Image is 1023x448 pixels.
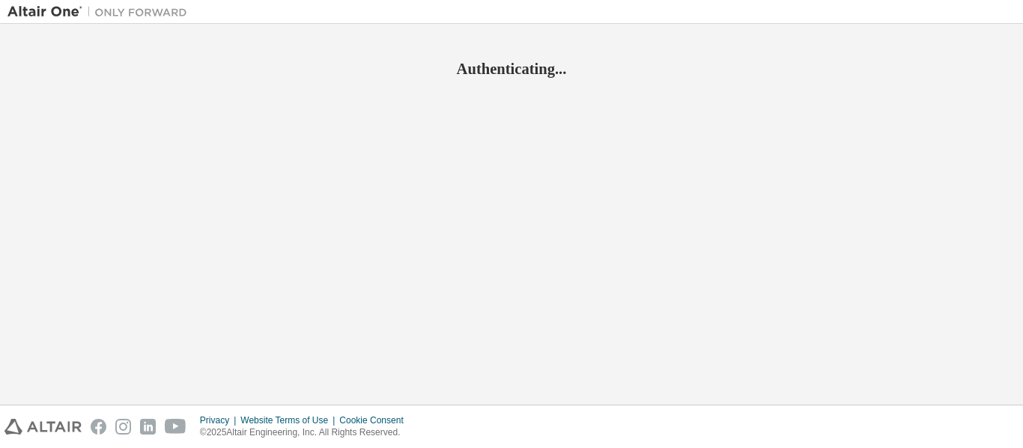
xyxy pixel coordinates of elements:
h2: Authenticating... [7,59,1016,79]
div: Privacy [200,414,240,426]
img: facebook.svg [91,419,106,435]
img: Altair One [7,4,195,19]
img: instagram.svg [115,419,131,435]
img: youtube.svg [165,419,186,435]
img: altair_logo.svg [4,419,82,435]
p: © 2025 Altair Engineering, Inc. All Rights Reserved. [200,426,413,439]
img: linkedin.svg [140,419,156,435]
div: Website Terms of Use [240,414,339,426]
div: Cookie Consent [339,414,412,426]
